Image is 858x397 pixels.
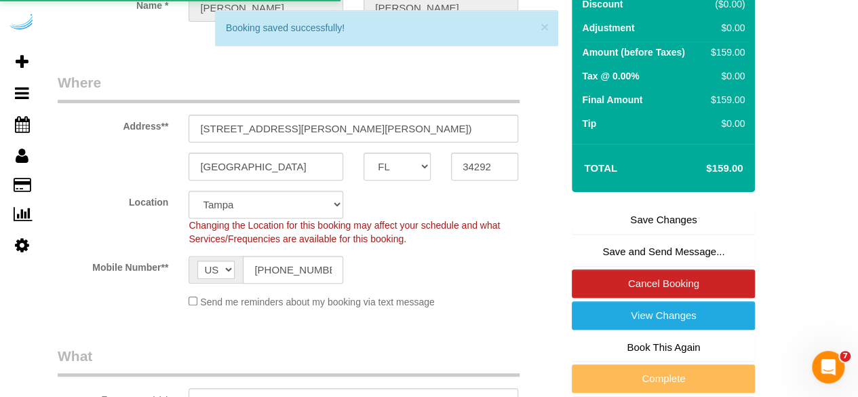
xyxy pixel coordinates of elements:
a: Save Changes [572,206,755,234]
span: Send me reminders about my booking via text message [200,297,435,307]
div: Booking saved successfully! [226,21,547,35]
label: Mobile Number** [47,256,178,274]
div: $0.00 [705,117,745,130]
span: Changing the Location for this booking may affect your schedule and what Services/Frequencies are... [189,220,500,244]
a: Book This Again [572,333,755,362]
span: 7 [840,351,851,362]
label: Location [47,191,178,209]
a: View Changes [572,301,755,330]
a: Save and Send Message... [572,238,755,266]
label: Amount (before Taxes) [582,45,684,59]
div: $0.00 [705,21,745,35]
h4: $159.00 [665,163,743,174]
div: $0.00 [705,69,745,83]
label: Final Amount [582,93,642,107]
div: $159.00 [705,93,745,107]
input: Mobile Number** [243,256,343,284]
label: Tip [582,117,596,130]
label: Tax @ 0.00% [582,69,639,83]
div: $159.00 [705,45,745,59]
input: Zip Code** [451,153,518,181]
button: × [541,20,549,34]
legend: Where [58,73,520,103]
strong: Total [584,162,617,174]
legend: What [58,346,520,377]
iframe: Intercom live chat [812,351,844,383]
img: Automaid Logo [8,14,35,33]
label: Adjustment [582,21,634,35]
a: Cancel Booking [572,269,755,298]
